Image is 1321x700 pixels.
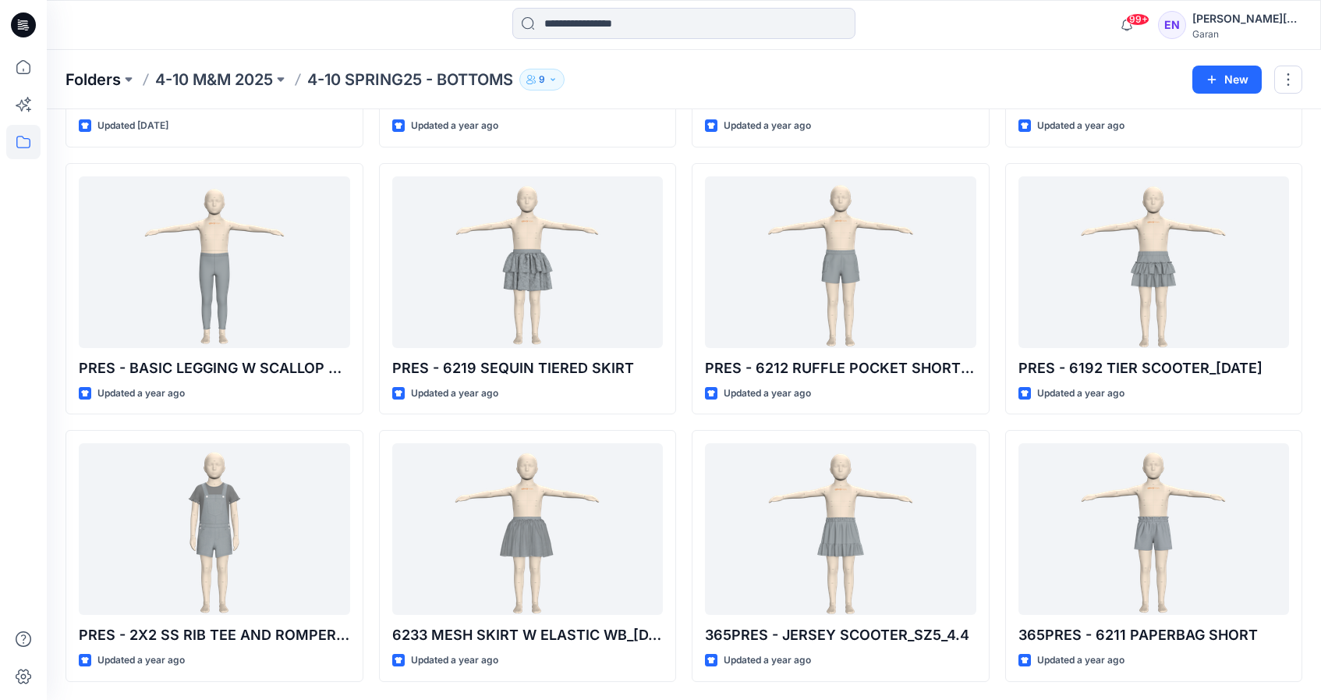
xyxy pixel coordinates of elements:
[1192,66,1262,94] button: New
[79,357,350,379] p: PRES - BASIC LEGGING W SCALLOP EDGE
[307,69,513,91] p: 4-10 SPRING25 - BOTTOMS
[1158,11,1186,39] div: EN
[1018,624,1290,646] p: 365PRES - 6211 PAPERBAG SHORT
[392,443,664,615] a: 6233 MESH SKIRT W ELASTIC WB_4.12.24
[1018,443,1290,615] a: 365PRES - 6211 PAPERBAG SHORT
[1192,9,1302,28] div: [PERSON_NAME][DATE]
[519,69,565,91] button: 9
[1192,28,1302,40] div: Garan
[705,176,976,348] a: PRES - 6212 RUFFLE POCKET SHORT NZ
[1037,118,1124,134] p: Updated a year ago
[155,69,273,91] a: 4-10 M&M 2025
[411,386,498,402] p: Updated a year ago
[97,118,168,134] p: Updated [DATE]
[79,176,350,348] a: PRES - BASIC LEGGING W SCALLOP EDGE
[1037,652,1124,669] p: Updated a year ago
[392,357,664,379] p: PRES - 6219 SEQUIN TIERED SKIRT
[97,386,185,402] p: Updated a year ago
[79,624,350,646] p: PRES - 2X2 SS RIB TEE AND ROMPER_[DATE]
[1126,13,1149,26] span: 99+
[411,118,498,134] p: Updated a year ago
[724,652,811,669] p: Updated a year ago
[1018,357,1290,379] p: PRES - 6192 TIER SCOOTER_[DATE]
[705,443,976,615] a: 365PRES - JERSEY SCOOTER_SZ5_4.4
[705,624,976,646] p: 365PRES - JERSEY SCOOTER_SZ5_4.4
[539,71,545,88] p: 9
[705,357,976,379] p: PRES - 6212 RUFFLE POCKET SHORT NZ
[1037,386,1124,402] p: Updated a year ago
[411,652,498,669] p: Updated a year ago
[392,624,664,646] p: 6233 MESH SKIRT W ELASTIC WB_[DATE]
[1018,176,1290,348] a: PRES - 6192 TIER SCOOTER_4.15.24
[79,443,350,615] a: PRES - 2X2 SS RIB TEE AND ROMPER_4.15.24
[392,176,664,348] a: PRES - 6219 SEQUIN TIERED SKIRT
[724,386,811,402] p: Updated a year ago
[97,652,185,669] p: Updated a year ago
[66,69,121,91] a: Folders
[724,118,811,134] p: Updated a year ago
